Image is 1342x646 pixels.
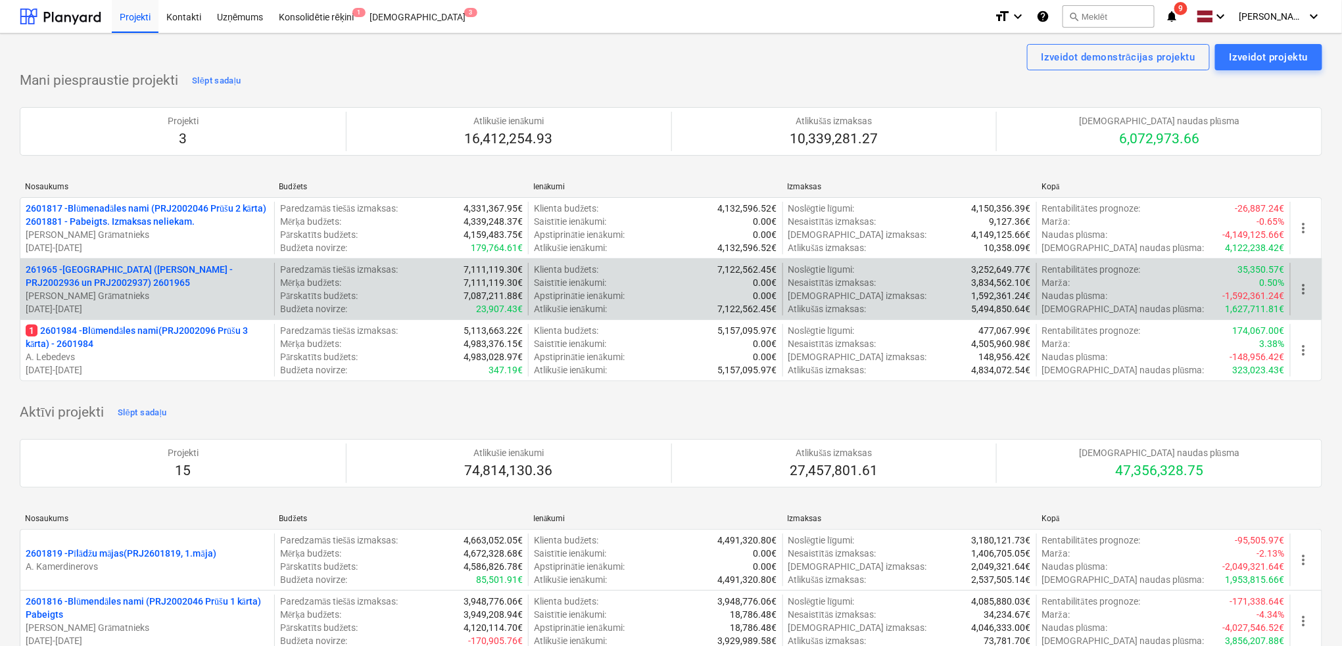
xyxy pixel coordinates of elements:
[168,130,199,149] p: 3
[1223,621,1285,634] p: -4,027,546.52€
[26,241,269,254] p: [DATE] - [DATE]
[754,547,777,560] p: 0.00€
[464,608,523,621] p: 3,949,208.94€
[20,404,104,422] p: Aktīvi projekti
[788,350,927,363] p: [DEMOGRAPHIC_DATA] izmaksas :
[280,547,341,560] p: Mērķa budžets :
[754,350,777,363] p: 0.00€
[26,302,269,315] p: [DATE] - [DATE]
[26,560,269,573] p: A. Kamerdinerovs
[1226,302,1285,315] p: 1,627,711.81€
[788,276,876,289] p: Nesaistītās izmaksas :
[464,289,523,302] p: 7,087,211.88€
[26,621,269,634] p: [PERSON_NAME] Grāmatnieks
[788,263,855,276] p: Noslēgtie līgumi :
[1042,350,1108,363] p: Naudas plūsma :
[1068,11,1079,22] span: search
[1260,337,1285,350] p: 3.38%
[464,350,523,363] p: 4,983,028.97€
[788,608,876,621] p: Nesaistītās izmaksas :
[1233,324,1285,337] p: 174,067.00€
[788,621,927,634] p: [DEMOGRAPHIC_DATA] izmaksas :
[1223,560,1285,573] p: -2,049,321.64€
[790,130,878,149] p: 10,339,281.27
[533,182,777,192] div: Ienākumi
[26,324,269,377] div: 12601984 -Blūmendāles nami(PRJ2002096 Prūšu 3 kārta) - 2601984A. Lebedevs[DATE]-[DATE]
[754,560,777,573] p: 0.00€
[280,289,358,302] p: Pārskatīts budžets :
[718,534,777,547] p: 4,491,320.80€
[534,302,607,315] p: Atlikušie ienākumi :
[1042,514,1285,524] div: Kopā
[972,337,1031,350] p: 4,505,960.98€
[118,405,167,421] div: Slēpt sadaļu
[1230,49,1308,66] div: Izveidot projektu
[972,363,1031,377] p: 4,834,072.54€
[464,621,523,634] p: 4,120,114.70€
[1027,44,1210,70] button: Izveidot demonstrācijas projektu
[280,263,398,276] p: Paredzamās tiešās izmaksas :
[972,228,1031,241] p: 4,149,125.66€
[1235,202,1285,215] p: -26,887.24€
[189,70,245,91] button: Slēpt sadaļu
[718,202,777,215] p: 4,132,596.52€
[26,547,269,573] div: 2601819 -Pīlādžu mājas(PRJ2601819, 1.māja)A. Kamerdinerovs
[26,228,269,241] p: [PERSON_NAME] Grāmatnieks
[20,72,178,90] p: Mani piespraustie projekti
[972,534,1031,547] p: 3,180,121.73€
[1042,595,1140,608] p: Rentabilitātes prognoze :
[788,289,927,302] p: [DEMOGRAPHIC_DATA] izmaksas :
[26,350,269,363] p: A. Lebedevs
[1036,9,1049,24] i: Zināšanu pamats
[1260,276,1285,289] p: 0.50%
[790,446,878,459] p: Atlikušās izmaksas
[1296,281,1312,297] span: more_vert
[731,621,777,634] p: 18,786.48€
[1230,595,1285,608] p: -171,338.64€
[984,241,1031,254] p: 10,358.09€
[1079,114,1239,127] p: [DEMOGRAPHIC_DATA] naudas plūsma
[534,337,606,350] p: Saistītie ienākumi :
[972,560,1031,573] p: 2,049,321.64€
[1223,289,1285,302] p: -1,592,361.24€
[471,241,523,254] p: 179,764.61€
[1306,9,1322,24] i: keyboard_arrow_down
[534,350,624,363] p: Apstiprinātie ienākumi :
[534,324,598,337] p: Klienta budžets :
[788,534,855,547] p: Noslēgtie līgumi :
[1223,228,1285,241] p: -4,149,125.66€
[280,621,358,634] p: Pārskatīts budžets :
[534,560,624,573] p: Apstiprinātie ienākumi :
[718,324,777,337] p: 5,157,095.97€
[754,276,777,289] p: 0.00€
[1296,220,1312,236] span: more_vert
[1257,547,1285,560] p: -2.13%
[1226,241,1285,254] p: 4,122,238.42€
[114,402,170,423] button: Slēpt sadaļu
[979,350,1031,363] p: 148,956.42€
[1042,547,1070,560] p: Marža :
[754,215,777,228] p: 0.00€
[1042,302,1205,315] p: [DEMOGRAPHIC_DATA] naudas plūsma :
[1235,534,1285,547] p: -95,505.97€
[788,514,1032,523] div: Izmaksas
[718,595,777,608] p: 3,948,776.06€
[754,337,777,350] p: 0.00€
[788,241,867,254] p: Atlikušās izmaksas :
[465,114,553,127] p: Atlikušie ienākumi
[972,573,1031,586] p: 2,537,505.14€
[1042,49,1195,66] div: Izveidot demonstrācijas projektu
[994,9,1010,24] i: format_size
[754,228,777,241] p: 0.00€
[464,547,523,560] p: 4,672,328.68€
[1079,446,1239,459] p: [DEMOGRAPHIC_DATA] naudas plūsma
[1276,583,1342,646] div: Chat Widget
[1042,202,1140,215] p: Rentabilitātes prognoze :
[464,228,523,241] p: 4,159,483.75€
[1042,363,1205,377] p: [DEMOGRAPHIC_DATA] naudas plūsma :
[1257,215,1285,228] p: -0.65%
[26,289,269,302] p: [PERSON_NAME] Grāmatnieks
[1079,462,1239,480] p: 47,356,328.75
[1042,608,1070,621] p: Marža :
[280,573,347,586] p: Budžeta novirze :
